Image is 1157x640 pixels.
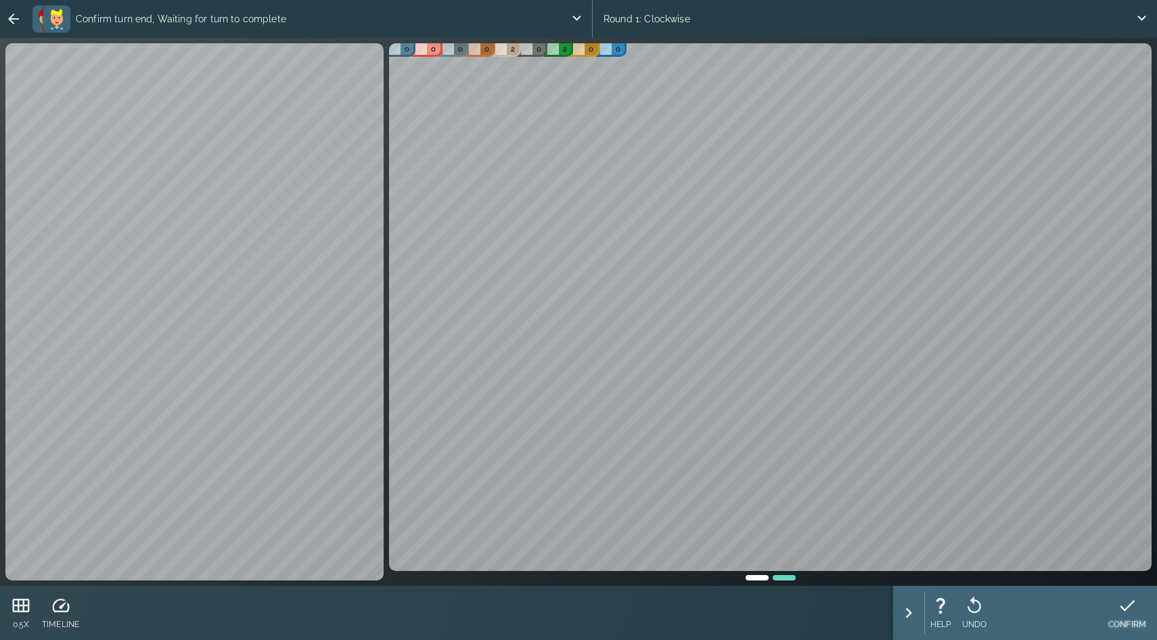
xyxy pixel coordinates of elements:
p: 0 [405,43,409,55]
img: svg+xml;base64,PHN2ZyB3aWR0aD0iMjMxIiBoZWlnaHQ9IjIzMSIgeG1sbnM9Imh0dHA6Ly93d3cudzMub3JnLzIwMDAvc3... [45,7,68,30]
p: 2 [511,43,515,55]
p: 2 [563,43,567,55]
p: 0 [537,43,541,55]
p: HELP [930,618,951,631]
p: UNDO [962,618,987,631]
p: 0 [589,43,593,55]
p: Confirm turn end, Waiting for turn to complete [70,5,570,32]
p: 0 [616,43,620,55]
p: TIMELINE [42,618,79,631]
p: 0 [431,43,436,55]
p: 0.5X [11,618,31,631]
p: 0 [458,43,463,55]
p: 0 [484,43,489,55]
p: CONFIRM [1108,618,1146,631]
img: svg+xml;base64,PHN2ZyB3aWR0aD0iMjMxIiBoZWlnaHQ9IjIzMSIgeG1sbnM9Imh0dHA6Ly93d3cudzMub3JnLzIwMDAvc3... [35,7,58,30]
